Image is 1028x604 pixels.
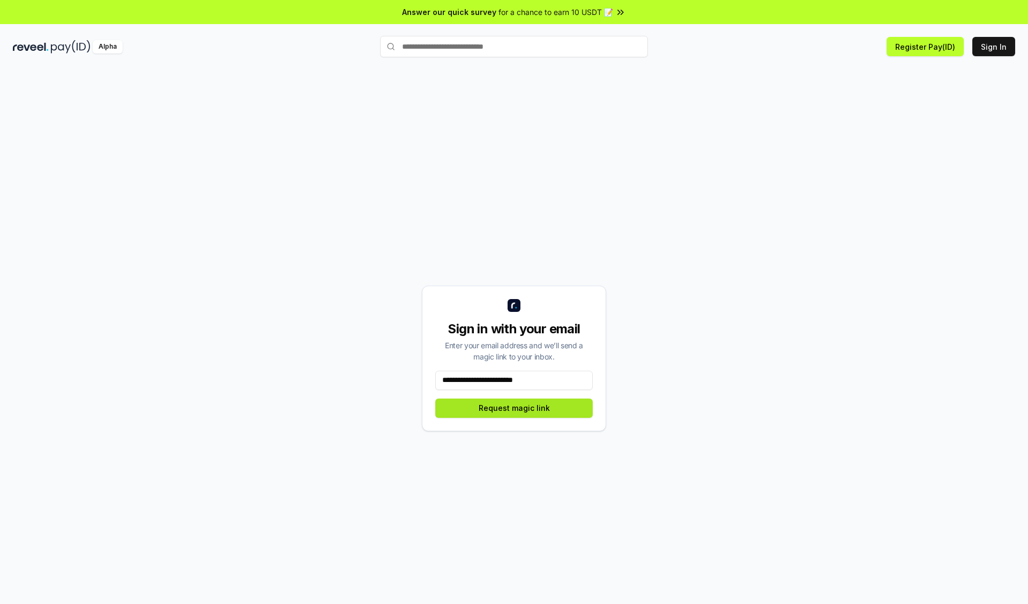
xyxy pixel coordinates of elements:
div: Sign in with your email [435,320,593,338]
button: Register Pay(ID) [887,37,964,56]
img: reveel_dark [13,40,49,53]
button: Sign In [972,37,1015,56]
button: Request magic link [435,399,593,418]
div: Enter your email address and we’ll send a magic link to your inbox. [435,340,593,362]
div: Alpha [93,40,123,53]
img: logo_small [508,299,520,312]
img: pay_id [51,40,90,53]
span: for a chance to earn 10 USDT 📝 [498,6,613,18]
span: Answer our quick survey [402,6,496,18]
